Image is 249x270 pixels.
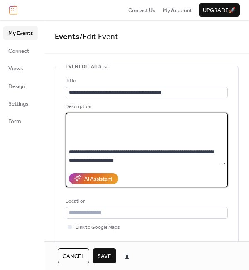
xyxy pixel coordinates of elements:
[203,6,236,15] span: Upgrade 🚀
[128,6,156,14] a: Contact Us
[93,248,116,263] button: Save
[66,77,226,85] div: Title
[3,44,38,57] a: Connect
[66,103,226,111] div: Description
[79,29,118,44] span: / Edit Event
[55,29,79,44] a: Events
[9,5,17,15] img: logo
[8,64,23,73] span: Views
[8,29,33,37] span: My Events
[8,100,28,108] span: Settings
[63,252,84,260] span: Cancel
[3,26,38,39] a: My Events
[8,47,29,55] span: Connect
[199,3,240,17] button: Upgrade🚀
[66,197,226,206] div: Location
[163,6,192,15] span: My Account
[84,175,112,183] div: AI Assistant
[8,117,21,125] span: Form
[8,82,25,91] span: Design
[58,248,89,263] button: Cancel
[128,6,156,15] span: Contact Us
[163,6,192,14] a: My Account
[76,223,120,232] span: Link to Google Maps
[66,63,101,71] span: Event details
[3,97,38,110] a: Settings
[3,61,38,75] a: Views
[69,173,118,184] button: AI Assistant
[3,114,38,128] a: Form
[3,79,38,93] a: Design
[98,252,111,260] span: Save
